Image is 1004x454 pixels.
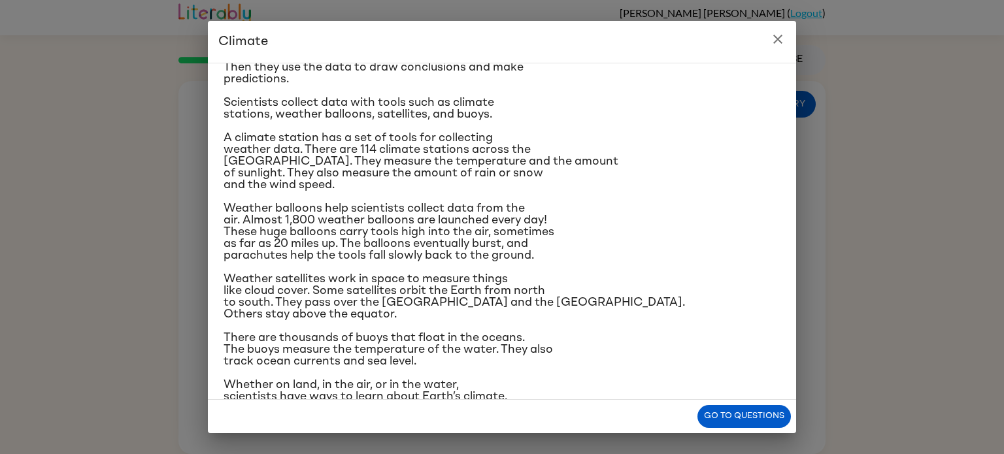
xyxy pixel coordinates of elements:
button: close [765,26,791,52]
span: Scientists collect data with tools such as climate stations, weather balloons, satellites, and bu... [224,97,494,120]
button: Go to questions [697,405,791,428]
h2: Climate [208,21,796,63]
span: Weather satellites work in space to measure things like cloud cover. Some satellites orbit the Ea... [224,273,685,320]
span: A climate station has a set of tools for collecting weather data. There are 114 climate stations ... [224,132,618,191]
span: There are thousands of buoys that float in the oceans. The buoys measure the temperature of the w... [224,332,553,367]
span: Whether on land, in the air, or in the water, scientists have ways to learn about Earth’s climate. [224,379,507,402]
span: Weather balloons help scientists collect data from the air. Almost 1,800 weather balloons are lau... [224,203,554,261]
